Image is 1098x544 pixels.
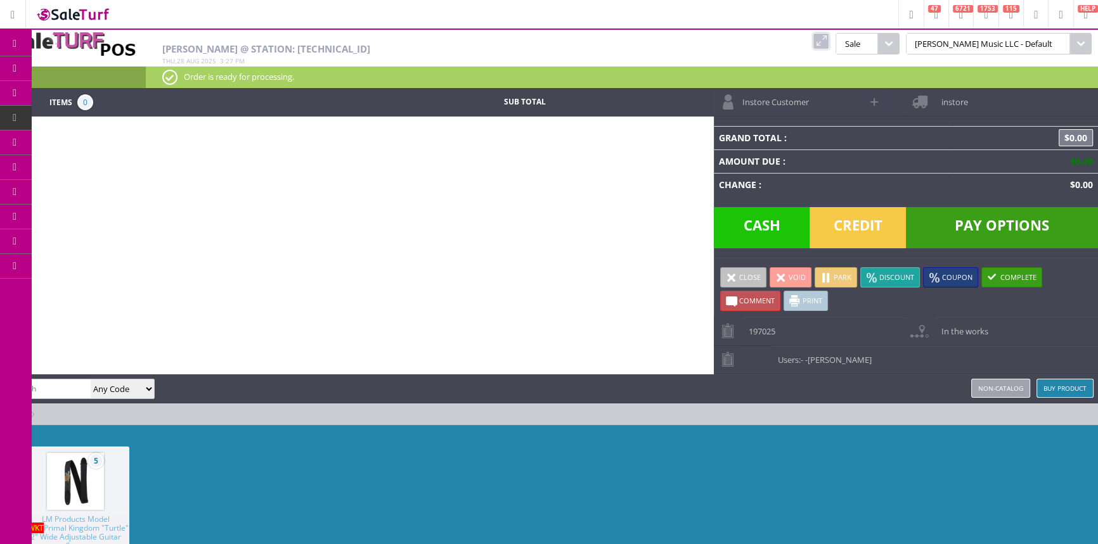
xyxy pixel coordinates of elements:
a: Close [720,267,766,288]
span: 197025 [742,317,775,337]
span: 6721 [953,5,973,13]
a: Park [815,267,857,288]
td: Grand Total : [714,126,953,149]
span: 1753 [978,5,998,13]
span: 27 [226,56,233,65]
td: Amount Due : [714,149,953,173]
span: Sale [836,33,877,54]
a: Buy Product [1037,379,1094,398]
span: HELP [1078,5,1098,13]
span: 3 [220,56,224,65]
a: Complete [981,267,1042,288]
span: 5 [88,453,104,469]
span: , : [162,56,245,65]
span: 47 [928,5,941,13]
a: Discount [860,267,920,288]
span: WKT [28,522,44,533]
input: Search [5,379,91,398]
span: $0.00 [1065,155,1093,167]
span: pm [235,56,245,65]
span: [PERSON_NAME] Music LLC - Default [906,33,1070,54]
span: Pay Options [906,207,1098,248]
span: 28 [177,56,184,65]
span: 115 [1003,5,1019,13]
span: Credit [810,207,906,248]
a: Void [770,267,811,288]
p: Order is ready for processing. [162,70,1082,84]
span: $0.00 [1059,129,1093,146]
img: SaleTurf [36,6,112,23]
span: Items [49,94,72,108]
span: 0 [77,94,93,110]
span: Instore Customer [736,88,809,108]
a: Coupon [923,267,978,288]
span: 2025 [201,56,216,65]
span: - [801,354,803,365]
span: instore [934,88,967,108]
a: Print [784,291,828,311]
span: Comment [739,296,775,305]
a: Non-catalog [971,379,1030,398]
span: Cash [714,207,810,248]
span: -[PERSON_NAME] [805,354,872,365]
td: Change : [714,173,953,196]
td: Sub Total [428,94,621,110]
span: Thu [162,56,175,65]
span: In the works [934,317,988,337]
span: $0.00 [1065,179,1093,191]
span: Aug [186,56,199,65]
h2: [PERSON_NAME] @ Station: [TECHNICAL_ID] [162,44,711,54]
span: Users: [772,346,872,365]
